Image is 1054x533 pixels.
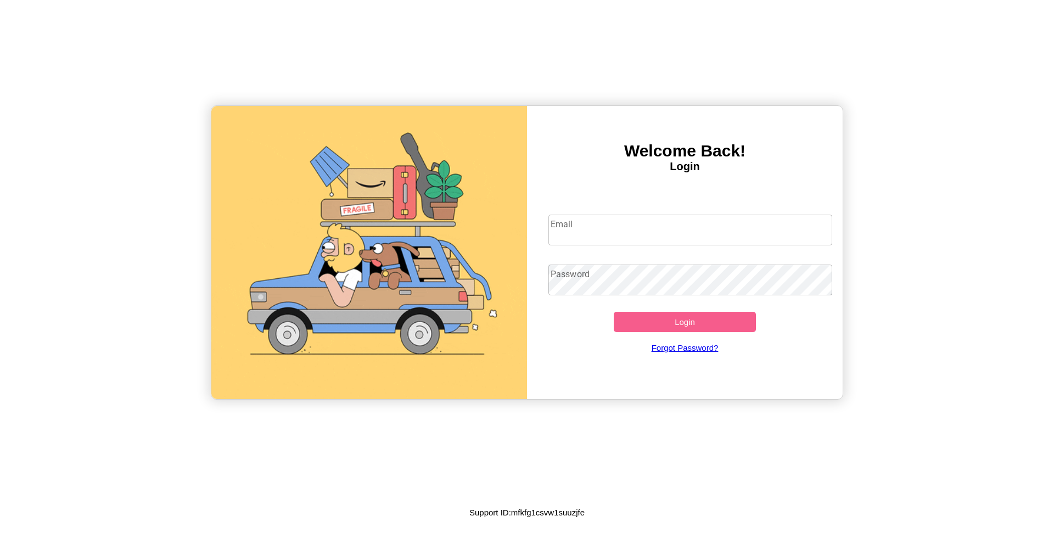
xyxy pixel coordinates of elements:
h4: Login [527,160,843,173]
img: gif [211,106,527,399]
h3: Welcome Back! [527,142,843,160]
a: Forgot Password? [543,332,827,363]
p: Support ID: mfkfg1csvw1suuzjfe [469,505,585,520]
button: Login [614,312,756,332]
